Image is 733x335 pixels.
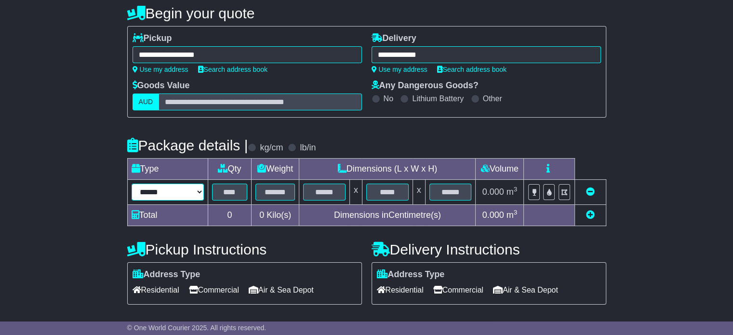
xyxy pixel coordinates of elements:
[493,282,558,297] span: Air & Sea Depot
[133,269,200,280] label: Address Type
[372,241,606,257] h4: Delivery Instructions
[483,94,502,103] label: Other
[133,33,172,44] label: Pickup
[384,94,393,103] label: No
[208,205,252,226] td: 0
[259,210,264,220] span: 0
[377,269,445,280] label: Address Type
[133,94,160,110] label: AUD
[372,66,427,73] a: Use my address
[189,282,239,297] span: Commercial
[249,282,314,297] span: Air & Sea Depot
[208,159,252,180] td: Qty
[482,210,504,220] span: 0.000
[299,159,476,180] td: Dimensions (L x W x H)
[133,282,179,297] span: Residential
[514,209,518,216] sup: 3
[127,241,362,257] h4: Pickup Instructions
[252,205,299,226] td: Kilo(s)
[299,205,476,226] td: Dimensions in Centimetre(s)
[300,143,316,153] label: lb/in
[514,186,518,193] sup: 3
[260,143,283,153] label: kg/cm
[476,159,524,180] td: Volume
[127,159,208,180] td: Type
[133,66,188,73] a: Use my address
[372,33,416,44] label: Delivery
[127,205,208,226] td: Total
[252,159,299,180] td: Weight
[433,282,483,297] span: Commercial
[377,282,424,297] span: Residential
[437,66,506,73] a: Search address book
[412,94,464,103] label: Lithium Battery
[586,187,595,197] a: Remove this item
[127,137,248,153] h4: Package details |
[349,180,362,205] td: x
[506,187,518,197] span: m
[133,80,190,91] label: Goods Value
[413,180,425,205] td: x
[372,80,479,91] label: Any Dangerous Goods?
[198,66,267,73] a: Search address book
[127,5,606,21] h4: Begin your quote
[127,324,267,332] span: © One World Courier 2025. All rights reserved.
[586,210,595,220] a: Add new item
[482,187,504,197] span: 0.000
[506,210,518,220] span: m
